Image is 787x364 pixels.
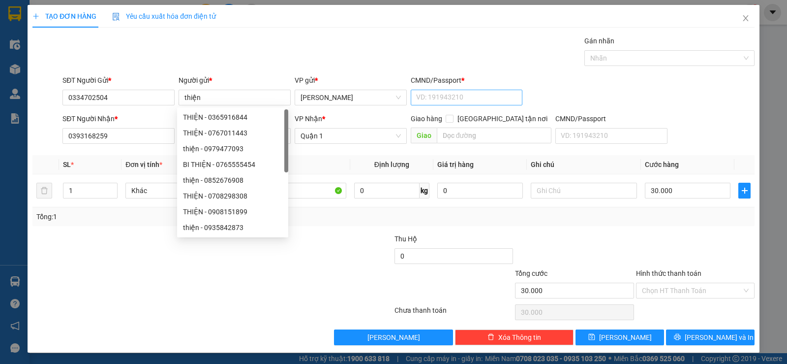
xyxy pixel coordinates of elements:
[125,161,162,168] span: Đơn vị tính
[487,333,494,341] span: delete
[83,47,135,59] li: (c) 2017
[240,183,346,199] input: VD: Bàn, Ghế
[437,161,474,168] span: Giá trị hàng
[112,13,120,21] img: icon
[63,161,71,168] span: SL
[32,12,96,20] span: TẠO ĐƠN HÀNG
[454,113,551,124] span: [GEOGRAPHIC_DATA] tận nơi
[527,155,641,174] th: Ghi chú
[666,330,755,345] button: printer[PERSON_NAME] và In
[295,75,407,86] div: VP gửi
[301,129,401,143] span: Quận 1
[277,132,285,140] span: user-add
[738,183,751,199] button: plus
[367,332,420,343] span: [PERSON_NAME]
[411,115,442,123] span: Giao hàng
[12,64,36,110] b: Trà Lan Viên
[732,5,759,33] button: Close
[437,128,552,143] input: Dọc đường
[295,115,322,123] span: VP Nhận
[62,75,175,86] div: SĐT Người Gửi
[531,183,637,199] input: Ghi Chú
[179,113,291,124] div: Người nhận
[131,183,226,198] span: Khác
[240,161,272,168] span: Tên hàng
[455,330,574,345] button: deleteXóa Thông tin
[61,14,97,112] b: Trà Lan Viên - Gửi khách hàng
[83,37,135,45] b: [DOMAIN_NAME]
[32,13,39,20] span: plus
[374,161,409,168] span: Định lượng
[575,330,664,345] button: save[PERSON_NAME]
[36,211,304,222] div: Tổng: 1
[334,330,453,345] button: [PERSON_NAME]
[685,332,754,343] span: [PERSON_NAME] và In
[411,75,523,86] div: CMND/Passport
[515,269,547,277] span: Tổng cước
[588,333,595,341] span: save
[420,183,429,199] span: kg
[437,183,523,199] input: 0
[393,305,514,322] div: Chưa thanh toán
[636,269,701,277] label: Hình thức thanh toán
[394,235,417,243] span: Thu Hộ
[179,75,291,86] div: Người gửi
[742,14,750,22] span: close
[107,12,130,36] img: logo.jpg
[301,90,401,105] span: Phan Rang
[498,332,541,343] span: Xóa Thông tin
[112,12,216,20] span: Yêu cầu xuất hóa đơn điện tử
[36,183,52,199] button: delete
[411,128,437,143] span: Giao
[674,333,681,341] span: printer
[599,332,652,343] span: [PERSON_NAME]
[739,187,750,195] span: plus
[62,113,175,124] div: SĐT Người Nhận
[645,161,679,168] span: Cước hàng
[584,37,614,45] label: Gán nhãn
[555,113,667,124] div: CMND/Passport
